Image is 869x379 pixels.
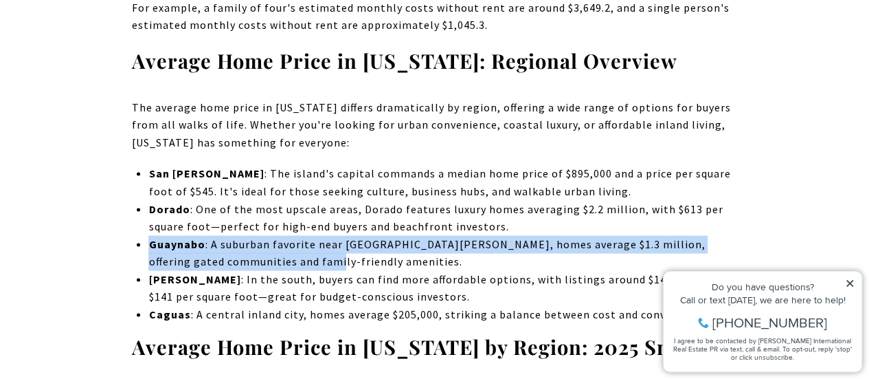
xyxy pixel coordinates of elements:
[148,165,737,200] p: : The island's capital commands a median home price of $895,000 and a price per square foot of $5...
[148,166,264,180] strong: San [PERSON_NAME]
[132,334,735,360] strong: Average Home Price in [US_STATE] by Region: 2025 Snapshot
[148,272,240,286] strong: [PERSON_NAME]
[56,65,171,78] span: [PHONE_NUMBER]
[17,85,196,111] span: I agree to be contacted by [PERSON_NAME] International Real Estate PR via text, call & email. To ...
[148,306,737,324] p: : A central inland city, homes average $205,000, striking a balance between cost and convenience.
[132,99,738,152] p: The average home price in [US_STATE] differs dramatically by region, offering a wide range of opt...
[148,202,190,216] strong: Dorado
[148,271,737,306] p: : In the south, buyers can find more affordable options, with listings around $140,000 and $141 p...
[14,31,199,41] div: Do you have questions?
[148,201,737,236] p: : One of the most upscale areas, Dorado features luxury homes averaging $2.2 million, with $613 p...
[148,307,190,321] strong: Caguas
[148,236,737,271] p: : A suburban favorite near [GEOGRAPHIC_DATA][PERSON_NAME], homes average $1.3 million, offering g...
[148,237,205,251] strong: Guaynabo
[14,44,199,54] div: Call or text [DATE], we are here to help!
[132,47,677,74] strong: Average Home Price in [US_STATE]: Regional Overview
